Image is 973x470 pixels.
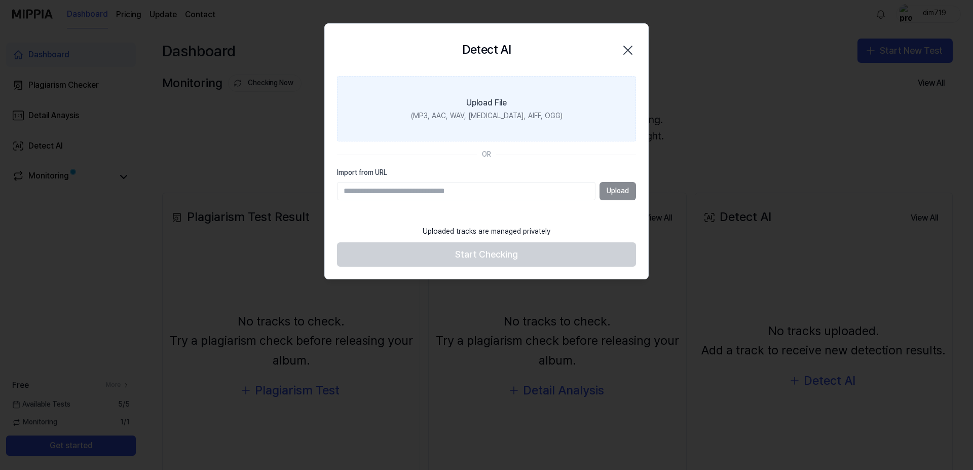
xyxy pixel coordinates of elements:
[411,111,563,121] div: (MP3, AAC, WAV, [MEDICAL_DATA], AIFF, OGG)
[417,221,556,243] div: Uploaded tracks are managed privately
[337,168,636,178] label: Import from URL
[466,97,507,109] div: Upload File
[462,40,511,59] h2: Detect AI
[482,150,491,160] div: OR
